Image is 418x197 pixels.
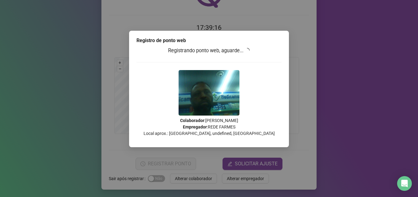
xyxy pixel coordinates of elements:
[179,70,239,116] img: 2Q==
[183,124,207,129] strong: Empregador
[136,47,282,55] h3: Registrando ponto web, aguarde...
[136,117,282,137] p: : [PERSON_NAME] : REDE FARMES Local aprox.: [GEOGRAPHIC_DATA], undefined, [GEOGRAPHIC_DATA]
[244,47,250,54] span: loading
[397,176,412,191] div: Open Intercom Messenger
[180,118,204,123] strong: Colaborador
[136,37,282,44] div: Registro de ponto web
